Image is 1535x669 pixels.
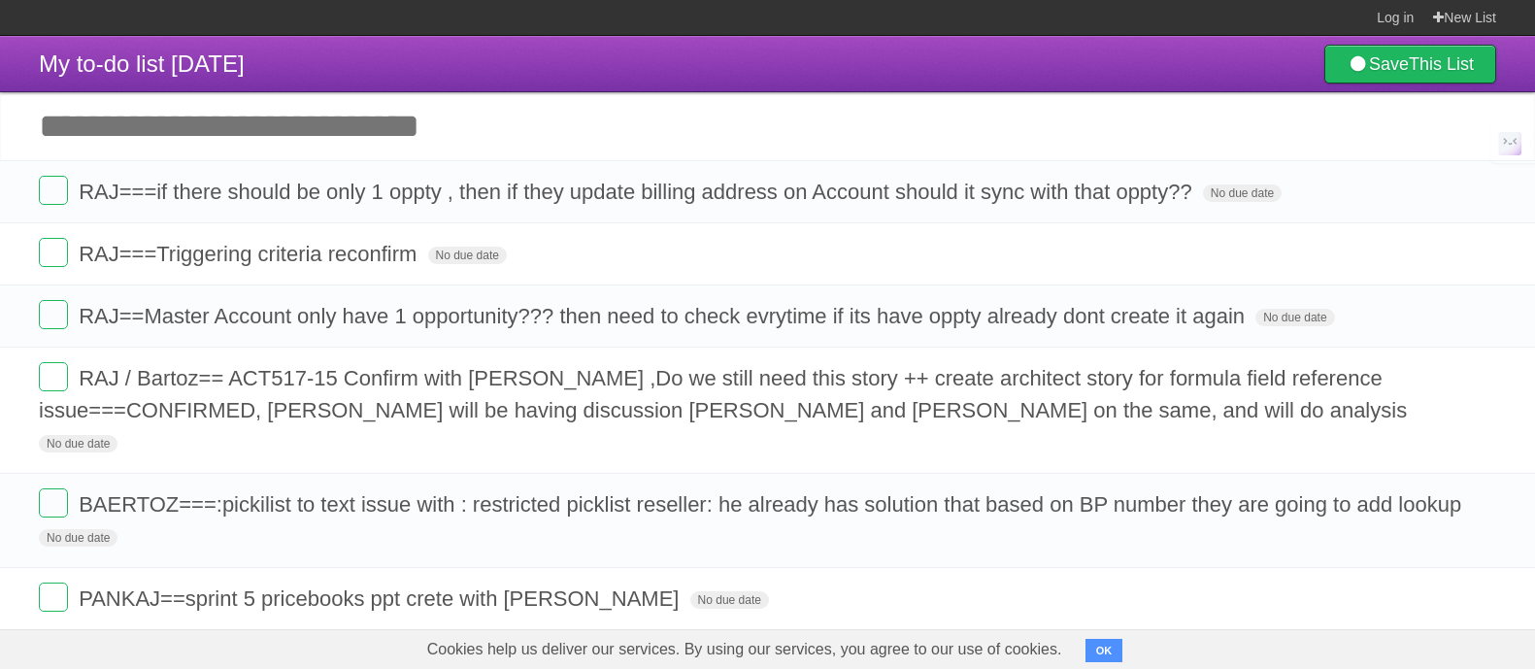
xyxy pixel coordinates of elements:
[39,238,68,267] label: Done
[408,630,1082,669] span: Cookies help us deliver our services. By using our services, you agree to our use of cookies.
[1255,309,1334,326] span: No due date
[690,591,769,609] span: No due date
[1085,639,1123,662] button: OK
[1324,45,1496,84] a: SaveThis List
[1203,184,1282,202] span: No due date
[79,492,1466,517] span: BAERTOZ===:pickilist to text issue with : restricted picklist reseller: he already has solution t...
[39,300,68,329] label: Done
[39,435,117,452] span: No due date
[39,529,117,547] span: No due date
[39,362,68,391] label: Done
[39,583,68,612] label: Done
[39,176,68,205] label: Done
[39,50,245,77] span: My to-do list [DATE]
[428,247,507,264] span: No due date
[79,586,684,611] span: PANKAJ==sprint 5 pricebooks ppt crete with [PERSON_NAME]
[79,180,1197,204] span: RAJ===if there should be only 1 oppty , then if they update billing address on Account should it ...
[79,242,421,266] span: RAJ===Triggering criteria reconfirm
[1409,54,1474,74] b: This List
[39,488,68,518] label: Done
[39,366,1412,422] span: RAJ / Bartoz== ACT517-15 Confirm with [PERSON_NAME] ,Do we still need this story ++ create archit...
[79,304,1250,328] span: RAJ==Master Account only have 1 opportunity??? then need to check evrytime if its have oppty alre...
